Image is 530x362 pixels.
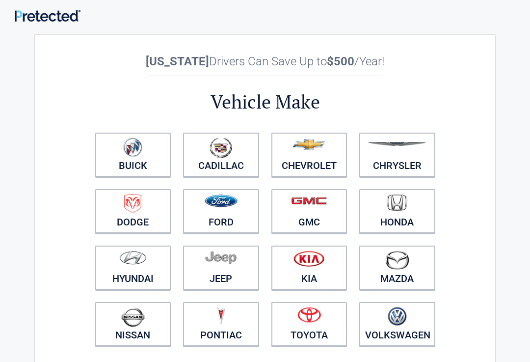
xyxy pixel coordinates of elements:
[359,302,435,346] a: Volkswagen
[89,89,441,114] h2: Vehicle Make
[95,302,171,346] a: Nissan
[297,307,321,323] img: toyota
[359,133,435,177] a: Chrysler
[183,246,259,290] a: Jeep
[183,133,259,177] a: Cadillac
[119,251,147,265] img: hyundai
[271,189,347,233] a: GMC
[293,251,324,267] img: kia
[95,189,171,233] a: Dodge
[15,10,80,22] img: Main Logo
[327,55,354,68] b: $500
[271,133,347,177] a: Chevrolet
[95,246,171,290] a: Hyundai
[121,307,145,327] img: nissan
[291,196,327,205] img: gmc
[89,55,441,68] h2: Drivers Can Save Up to /Year
[387,194,407,211] img: honda
[271,302,347,346] a: Toyota
[183,189,259,233] a: Ford
[385,251,409,270] img: mazda
[216,307,226,326] img: pontiac
[95,133,171,177] a: Buick
[359,246,435,290] a: Mazda
[210,138,232,158] img: cadillac
[271,246,347,290] a: Kia
[123,138,142,157] img: buick
[388,307,407,326] img: volkswagen
[205,195,238,207] img: ford
[292,139,325,150] img: chevrolet
[359,189,435,233] a: Honda
[146,55,209,68] b: [US_STATE]
[205,251,237,264] img: jeep
[367,142,427,146] img: chrysler
[183,302,259,346] a: Pontiac
[124,194,141,213] img: dodge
